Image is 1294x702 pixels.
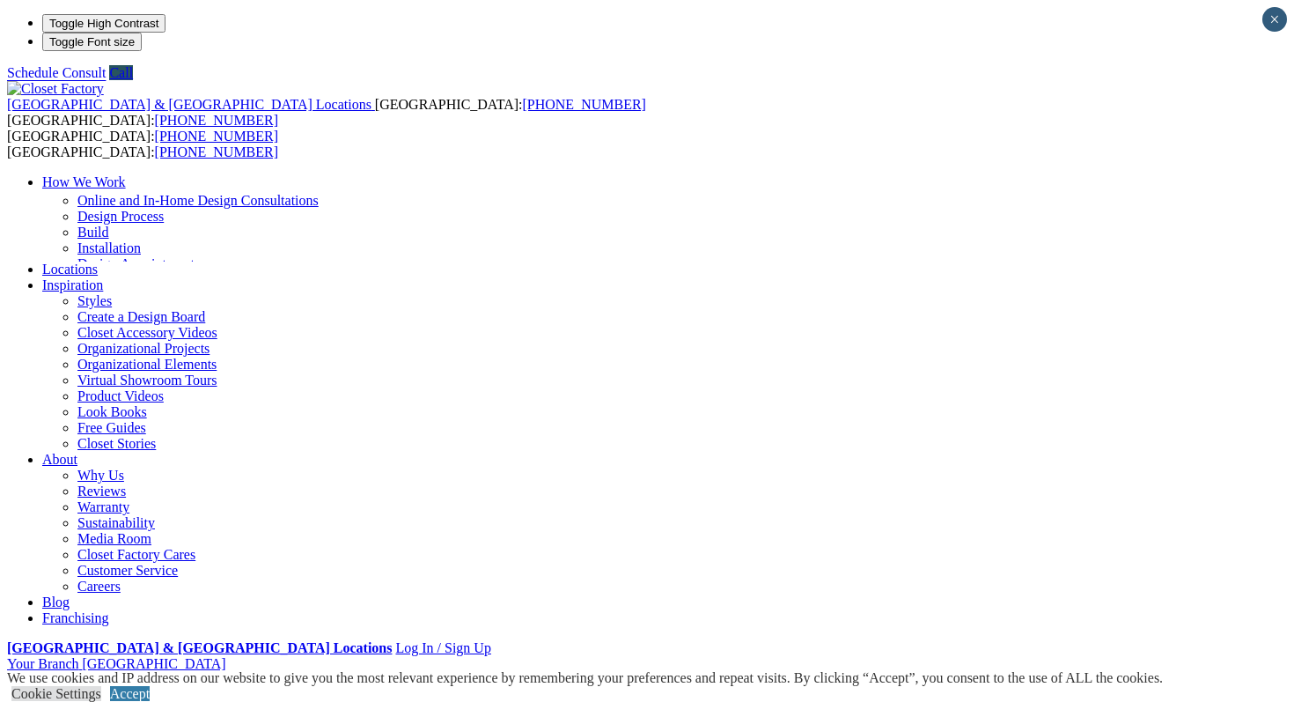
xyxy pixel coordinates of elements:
a: Free Guides [77,420,146,435]
a: Product Videos [77,388,164,403]
span: [GEOGRAPHIC_DATA] & [GEOGRAPHIC_DATA] Locations [7,97,371,112]
img: Closet Factory [7,81,104,97]
a: [PHONE_NUMBER] [522,97,645,112]
a: Design Process [77,209,164,224]
a: Closet Accessory Videos [77,325,217,340]
a: Virtual Showroom Tours [77,373,217,388]
a: Franchising [42,610,109,625]
span: Toggle Font size [49,35,135,48]
a: Warranty [77,499,129,514]
a: [PHONE_NUMBER] [155,144,278,159]
a: Styles [77,293,112,308]
a: Build [77,225,109,240]
a: Blog [42,595,70,610]
button: Toggle High Contrast [42,14,165,33]
a: Closet Stories [77,436,156,451]
a: Schedule Consult [7,65,106,80]
a: How We Work [42,174,126,189]
span: [GEOGRAPHIC_DATA] [82,656,225,671]
a: Cookie Settings [11,686,101,701]
a: Installation [77,240,141,255]
a: About [42,452,77,467]
a: Inspiration [42,277,103,292]
a: Call [109,65,133,80]
a: Online and In-Home Design Consultations [77,193,319,208]
a: [GEOGRAPHIC_DATA] & [GEOGRAPHIC_DATA] Locations [7,640,392,655]
a: Careers [77,579,121,594]
a: Locations [42,262,98,277]
a: Why Us [77,468,124,483]
a: Organizational Projects [77,341,210,356]
div: We use cookies and IP address on our website to give you the most relevant experience by remember... [7,670,1163,686]
a: Organizational Elements [77,357,217,372]
a: Customer Service [77,563,178,578]
a: Reviews [77,484,126,499]
a: Closet Factory Cares [77,547,195,562]
span: [GEOGRAPHIC_DATA]: [GEOGRAPHIC_DATA]: [7,129,278,159]
a: Look Books [77,404,147,419]
button: Close [1262,7,1287,32]
a: [PHONE_NUMBER] [155,129,278,144]
a: Your Branch [GEOGRAPHIC_DATA] [7,656,226,671]
a: Log In / Sign Up [395,640,490,655]
button: Toggle Font size [42,33,142,51]
span: Your Branch [7,656,78,671]
a: [GEOGRAPHIC_DATA] & [GEOGRAPHIC_DATA] Locations [7,97,375,112]
a: Media Room [77,531,151,546]
a: Create a Design Board [77,309,205,324]
span: Toggle High Contrast [49,17,158,30]
a: Sustainability [77,515,155,530]
a: Accept [110,686,150,701]
a: [PHONE_NUMBER] [155,113,278,128]
span: [GEOGRAPHIC_DATA]: [GEOGRAPHIC_DATA]: [7,97,646,128]
a: Design Appointment [77,256,195,271]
